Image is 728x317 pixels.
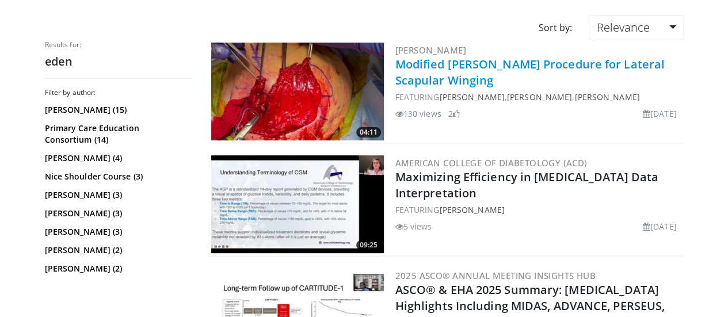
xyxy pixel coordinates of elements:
[211,155,384,253] a: 09:25
[395,204,681,216] div: FEATURING
[439,91,504,102] a: [PERSON_NAME]
[45,263,189,274] a: [PERSON_NAME] (2)
[395,220,432,232] li: 5 views
[211,155,384,253] img: d78e7dc5-b13d-48a2-9e31-841fb610665f.300x170_q85_crop-smart_upscale.jpg
[395,157,588,169] a: American College of Diabetology (ACD)
[574,91,639,102] a: [PERSON_NAME]
[45,40,192,49] p: Results for:
[45,245,189,256] a: [PERSON_NAME] (2)
[45,54,192,69] h2: eden
[507,91,572,102] a: [PERSON_NAME]
[395,91,681,103] div: FEATURING , ,
[45,123,189,146] a: Primary Care Education Consortium (14)
[643,220,677,232] li: [DATE]
[45,189,189,201] a: [PERSON_NAME] (3)
[211,43,384,140] img: 83f04c9e-407e-4eea-8b09-72af40023683.300x170_q85_crop-smart_upscale.jpg
[45,88,192,97] h3: Filter by author:
[356,240,381,250] span: 09:25
[395,169,658,201] a: Maximizing Efficiency in [MEDICAL_DATA] Data Interpretation
[529,15,580,40] div: Sort by:
[356,127,381,138] span: 04:11
[395,44,466,56] a: [PERSON_NAME]
[45,171,189,182] a: Nice Shoulder Course (3)
[395,56,665,88] a: Modified [PERSON_NAME] Procedure for Lateral Scapular Winging
[448,108,460,120] li: 2
[589,15,683,40] a: Relevance
[45,104,189,116] a: [PERSON_NAME] (15)
[45,208,189,219] a: [PERSON_NAME] (3)
[395,108,441,120] li: 130 views
[439,204,504,215] a: [PERSON_NAME]
[211,43,384,140] a: 04:11
[45,152,189,164] a: [PERSON_NAME] (4)
[45,226,189,238] a: [PERSON_NAME] (3)
[395,270,596,281] a: 2025 ASCO® Annual Meeting Insights Hub
[596,20,649,35] span: Relevance
[643,108,677,120] li: [DATE]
